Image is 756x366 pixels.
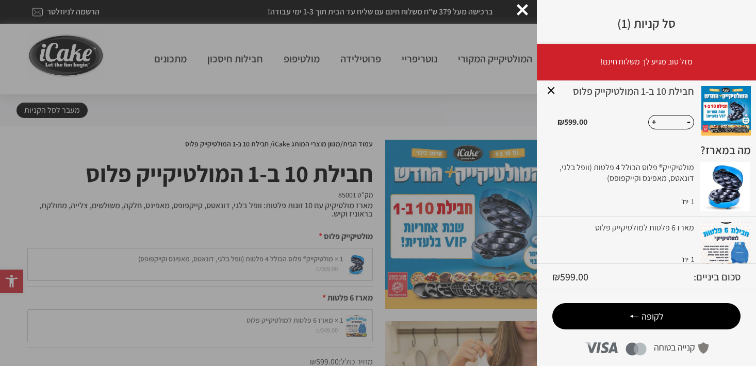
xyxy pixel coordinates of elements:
bdi: 599.00 [557,117,587,127]
bdi: 599.00 [552,270,588,284]
img: visa-logo.png [585,342,618,353]
div: מולטיקייק® פלוס הכולל 4 פלטות (וופל בלגי, דונאטס, מאפינס וקייקפופס) [557,162,694,192]
div: 1 [626,192,695,211]
span: לקופה [642,310,664,322]
a: חבילת 10 ב-1 המולטיקייק פלוס [557,86,694,97]
strong: סכום ביניים: [694,269,741,285]
button: + [649,115,659,129]
div: 1 [626,247,695,272]
div: מארז 6 פלטות למולטיקייק פלוס [557,222,694,247]
a: לקופה [552,303,741,329]
span: ₪ [552,270,560,284]
img: mastercard-logo.png [626,342,647,356]
button: - [683,115,694,127]
h3: סל קניות (1) [552,15,741,31]
a: Remove this item [542,81,560,99]
p: מזל טוב מגיע לך משלוח חינם! [600,56,693,68]
img: safe-purchase-logo.png [654,342,709,354]
span: ₪ [557,117,564,127]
